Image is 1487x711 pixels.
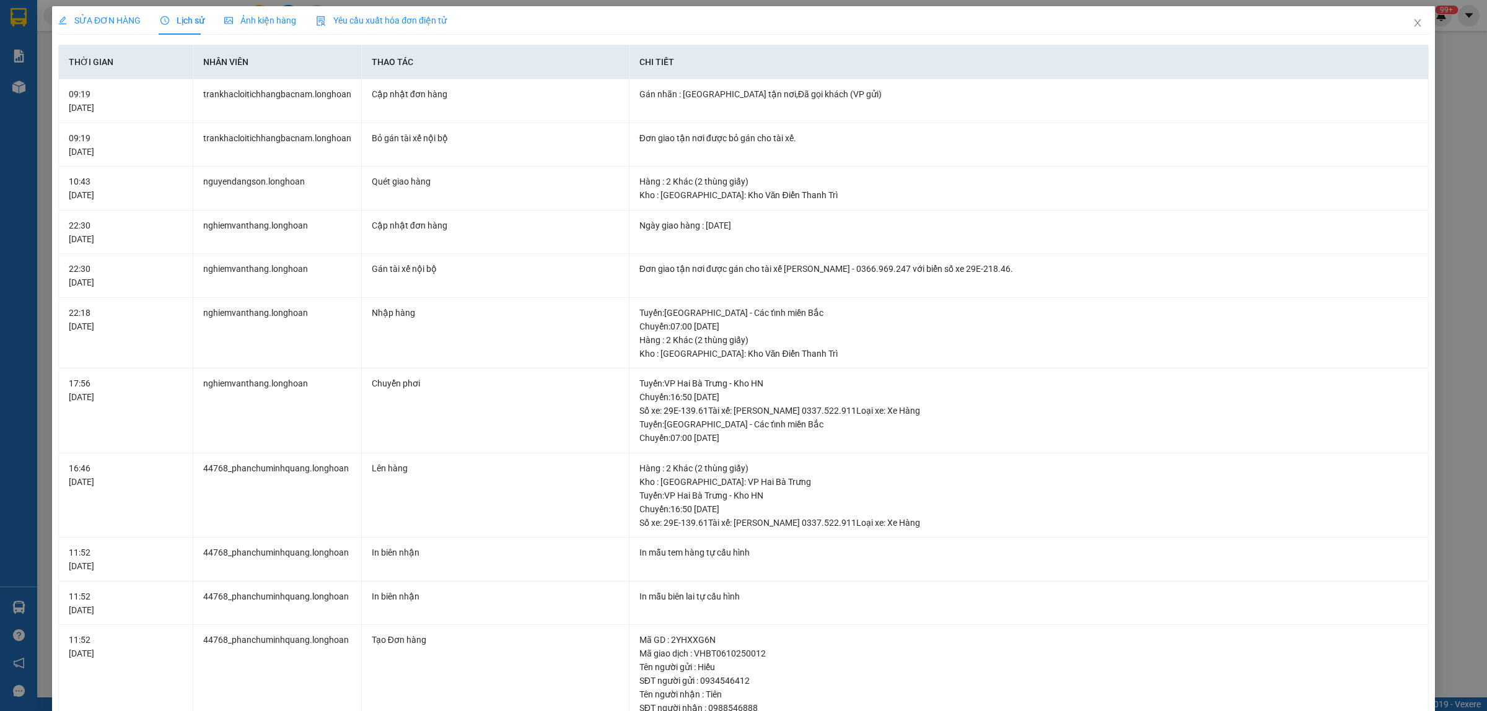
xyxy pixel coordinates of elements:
div: Hàng : 2 Khác (2 thùng giấy) [639,333,1418,347]
div: Kho : [GEOGRAPHIC_DATA]: Kho Văn Điển Thanh Trì [639,347,1418,360]
div: Kho : [GEOGRAPHIC_DATA]: Kho Văn Điển Thanh Trì [639,188,1418,202]
td: trankhacloitichhangbacnam.longhoan [193,79,362,123]
div: Nhập hàng [372,306,619,320]
div: Chuyển phơi [372,377,619,390]
td: trankhacloitichhangbacnam.longhoan [193,123,362,167]
div: In mẫu tem hàng tự cấu hình [639,546,1418,559]
div: In biên nhận [372,546,619,559]
div: In biên nhận [372,590,619,603]
span: picture [224,16,233,25]
th: Nhân viên [193,45,362,79]
div: 11:52 [DATE] [69,633,183,660]
div: Tuyến : [GEOGRAPHIC_DATA] - Các tỉnh miền Bắc Chuyến: 07:00 [DATE] [639,306,1418,333]
div: Cập nhật đơn hàng [372,87,619,101]
div: Tuyến : VP Hai Bà Trưng - Kho HN Chuyến: 16:50 [DATE] Số xe: 29E-139.61 Tài xế: [PERSON_NAME] 033... [639,377,1418,417]
div: Cập nhật đơn hàng [372,219,619,232]
div: 22:18 [DATE] [69,306,183,333]
td: 44768_phanchuminhquang.longhoan [193,582,362,626]
div: Hàng : 2 Khác (2 thùng giấy) [639,175,1418,188]
div: Quét giao hàng [372,175,619,188]
th: Thao tác [362,45,629,79]
div: Mã GD : 2YHXXG6N [639,633,1418,647]
div: In mẫu biên lai tự cấu hình [639,590,1418,603]
div: Đơn giao tận nơi được bỏ gán cho tài xế. [639,131,1418,145]
img: icon [316,16,326,26]
div: Hàng : 2 Khác (2 thùng giấy) [639,461,1418,475]
span: SỬA ĐƠN HÀNG [58,15,141,25]
th: Thời gian [59,45,193,79]
div: 09:19 [DATE] [69,131,183,159]
div: Gán tài xế nội bộ [372,262,619,276]
td: 44768_phanchuminhquang.longhoan [193,538,362,582]
td: nguyendangson.longhoan [193,167,362,211]
button: Close [1400,6,1435,41]
div: 22:30 [DATE] [69,219,183,246]
div: 09:19 [DATE] [69,87,183,115]
div: 11:52 [DATE] [69,590,183,617]
div: Tạo Đơn hàng [372,633,619,647]
div: 17:56 [DATE] [69,377,183,404]
div: 11:52 [DATE] [69,546,183,573]
td: nghiemvanthang.longhoan [193,298,362,369]
div: Tên người nhận : Tiên [639,687,1418,701]
span: Ảnh kiện hàng [224,15,296,25]
div: Ngày giao hàng : [DATE] [639,219,1418,232]
div: 10:43 [DATE] [69,175,183,202]
span: clock-circle [160,16,169,25]
div: Kho : [GEOGRAPHIC_DATA]: VP Hai Bà Trưng [639,475,1418,489]
span: Lịch sử [160,15,204,25]
td: nghiemvanthang.longhoan [193,369,362,453]
div: Bỏ gán tài xế nội bộ [372,131,619,145]
th: Chi tiết [629,45,1429,79]
div: 22:30 [DATE] [69,262,183,289]
div: Mã giao dịch : VHBT0610250012 [639,647,1418,660]
div: Lên hàng [372,461,619,475]
td: nghiemvanthang.longhoan [193,211,362,255]
div: Tên người gửi : Hiếu [639,660,1418,674]
span: edit [58,16,67,25]
div: Đơn giao tận nơi được gán cho tài xế [PERSON_NAME] - 0366.969.247 với biển số xe 29E-218.46. [639,262,1418,276]
div: 16:46 [DATE] [69,461,183,489]
span: Yêu cầu xuất hóa đơn điện tử [316,15,447,25]
td: nghiemvanthang.longhoan [193,254,362,298]
div: Tuyến : [GEOGRAPHIC_DATA] - Các tỉnh miền Bắc Chuyến: 07:00 [DATE] [639,417,1418,445]
div: SĐT người gửi : 0934546412 [639,674,1418,687]
div: Tuyến : VP Hai Bà Trưng - Kho HN Chuyến: 16:50 [DATE] Số xe: 29E-139.61 Tài xế: [PERSON_NAME] 033... [639,489,1418,530]
span: close [1413,18,1423,28]
div: Gán nhãn : [GEOGRAPHIC_DATA] tận nơi,Đã gọi khách (VP gửi) [639,87,1418,101]
td: 44768_phanchuminhquang.longhoan [193,453,362,538]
